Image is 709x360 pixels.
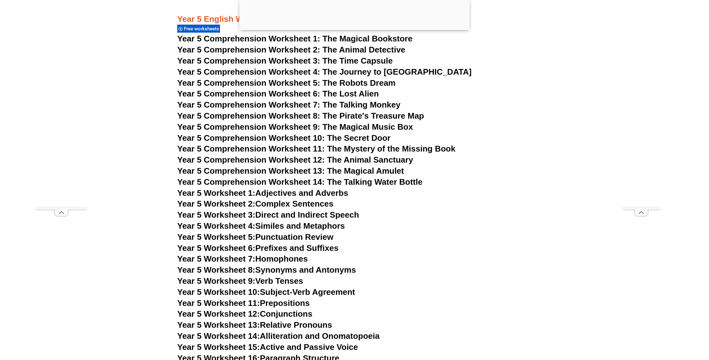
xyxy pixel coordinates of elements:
[177,342,260,352] span: Year 5 Worksheet 15:
[177,221,345,231] a: Year 5 Worksheet 4:Similes and Metaphors
[177,144,455,153] a: Year 5 Comprehension Worksheet 11: The Mystery of the Missing Book
[177,210,255,220] span: Year 5 Worksheet 3:
[177,199,255,208] span: Year 5 Worksheet 2:
[36,18,87,208] iframe: Advertisement
[177,89,379,98] a: Year 5 Comprehension Worksheet 6: The Lost Alien
[177,243,255,253] span: Year 5 Worksheet 6:
[177,188,348,198] a: Year 5 Worksheet 1:Adjectives and Adverbs
[177,331,380,341] a: Year 5 Worksheet 14:Alliteration and Onomatopoeia
[177,122,413,132] a: Year 5 Comprehension Worksheet 9: The Magical Music Box
[177,166,404,176] a: Year 5 Comprehension Worksheet 13: The Magical Amulet
[177,320,260,330] span: Year 5 Worksheet 13:
[177,45,405,54] a: Year 5 Comprehension Worksheet 2: The Animal Detective
[177,232,333,242] a: Year 5 Worksheet 5:Punctuation Review
[184,26,221,32] span: Free worksheets
[177,342,358,352] a: Year 5 Worksheet 15:Active and Passive Voice
[177,56,393,65] a: Year 5 Comprehension Worksheet 3: The Time Capsule
[622,18,660,208] iframe: Advertisement
[177,254,255,264] span: Year 5 Worksheet 7:
[177,298,310,308] a: Year 5 Worksheet 11:Prepositions
[177,210,359,220] a: Year 5 Worksheet 3:Direct and Indirect Speech
[177,78,396,88] a: Year 5 Comprehension Worksheet 5: The Robots Dream
[177,67,472,77] a: Year 5 Comprehension Worksheet 4: The Journey to [GEOGRAPHIC_DATA]
[177,243,338,253] a: Year 5 Worksheet 6:Prefixes and Suffixes
[177,3,532,25] h3: Year 5 English Worksheets
[177,133,391,143] a: Year 5 Comprehension Worksheet 10: The Secret Door
[177,177,423,187] a: Year 5 Comprehension Worksheet 14: The Talking Water Bottle
[177,254,308,264] a: Year 5 Worksheet 7:Homophones
[177,298,260,308] span: Year 5 Worksheet 11:
[177,265,356,275] a: Year 5 Worksheet 8:Synonyms and Antonyms
[177,320,332,330] a: Year 5 Worksheet 13:Relative Pronouns
[177,331,260,341] span: Year 5 Worksheet 14:
[177,276,303,286] a: Year 5 Worksheet 9:Verb Tenses
[177,276,255,286] span: Year 5 Worksheet 9:
[177,111,424,121] a: Year 5 Comprehension Worksheet 8: The Pirate's Treasure Map
[177,232,255,242] span: Year 5 Worksheet 5:
[177,100,400,109] a: Year 5 Comprehension Worksheet 7: The Talking Monkey
[177,221,255,231] span: Year 5 Worksheet 4:
[177,287,260,297] span: Year 5 Worksheet 10:
[177,309,312,319] a: Year 5 Worksheet 12:Conjunctions
[177,24,220,33] div: Free worksheets
[600,289,709,360] iframe: Chat Widget
[177,199,333,208] a: Year 5 Worksheet 2:Complex Sentences
[177,155,413,164] a: Year 5 Comprehension Worksheet 12: The Animal Sanctuary
[177,34,412,43] a: Year 5 Comprehension Worksheet 1: The Magical Bookstore
[177,287,355,297] a: Year 5 Worksheet 10:Subject-Verb Agreement
[177,265,255,275] span: Year 5 Worksheet 8:
[177,309,260,319] span: Year 5 Worksheet 12:
[177,188,255,198] span: Year 5 Worksheet 1:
